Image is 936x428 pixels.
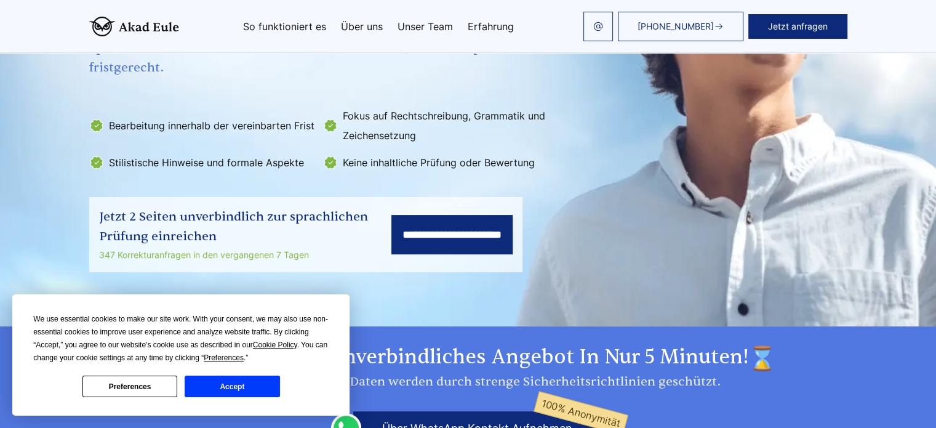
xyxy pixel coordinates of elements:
[185,376,279,397] button: Accept
[99,248,391,262] div: 347 Korrekturanfragen in den vergangenen 7 Tagen
[99,207,391,246] div: Jetzt 2 Seiten unverbindlich zur sprachlichen Prüfung einreichen
[33,313,329,365] div: We use essential cookies to make our site work. With your consent, we may also use non-essential ...
[82,376,177,397] button: Preferences
[618,12,743,41] a: [PHONE_NUMBER]
[89,345,847,372] h2: Ihr persönliches, unverbindliches Angebot in nur 5 Minuten!
[89,17,179,36] img: logo
[204,353,244,362] span: Preferences
[89,372,847,392] div: 100 % kein Spam: Ihre Daten werden durch strenge Sicherheitsrichtlinien geschützt.
[89,153,316,172] li: Stilistische Hinweise und formale Aspekte
[89,38,552,78] span: Sprachliche Durchsicht bereits verfasster Texte – klar, stilistisch passend und fristgerecht.
[638,22,714,31] span: [PHONE_NUMBER]
[593,22,603,31] img: email
[749,345,776,372] img: time
[323,106,550,145] li: Fokus auf Rechtschreibung, Grammatik und Zeichensetzung
[12,294,350,416] div: Cookie Consent Prompt
[323,153,550,172] li: Keine inhaltliche Prüfung oder Bewertung
[341,22,383,31] a: Über uns
[89,106,316,145] li: Bearbeitung innerhalb der vereinbarten Frist
[748,14,847,39] button: Jetzt anfragen
[468,22,514,31] a: Erfahrung
[253,341,297,349] span: Cookie Policy
[398,22,453,31] a: Unser Team
[243,22,326,31] a: So funktioniert es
